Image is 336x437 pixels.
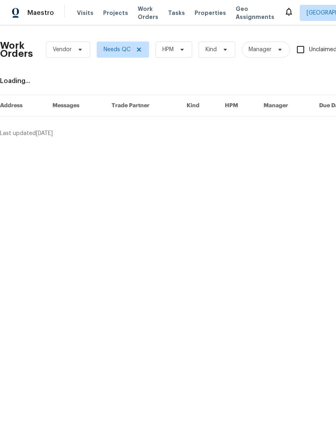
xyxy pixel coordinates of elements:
span: Tasks [168,10,185,16]
span: Visits [77,9,93,17]
th: Kind [180,95,218,117]
th: HPM [218,95,257,117]
span: Work Orders [138,5,158,21]
span: Kind [205,46,217,54]
span: Maestro [27,9,54,17]
th: Manager [257,95,313,117]
span: Properties [195,9,226,17]
span: Projects [103,9,128,17]
span: Vendor [53,46,72,54]
span: [DATE] [36,131,53,136]
span: Geo Assignments [236,5,274,21]
span: HPM [162,46,174,54]
th: Trade Partner [105,95,180,117]
th: Messages [46,95,105,117]
span: Manager [249,46,272,54]
span: Needs QC [104,46,131,54]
